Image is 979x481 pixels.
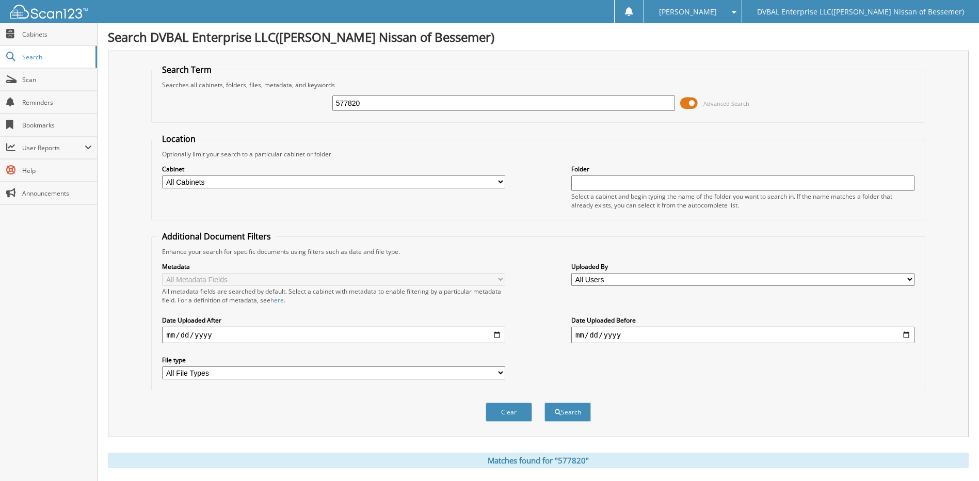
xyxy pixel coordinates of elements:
[22,143,85,152] span: User Reports
[22,75,92,84] span: Scan
[10,5,88,19] img: scan123-logo-white.svg
[22,53,90,61] span: Search
[571,262,914,271] label: Uploaded By
[486,403,532,422] button: Clear
[162,316,505,325] label: Date Uploaded After
[157,247,919,256] div: Enhance your search for specific documents using filters such as date and file type.
[157,133,201,145] legend: Location
[571,192,914,210] div: Select a cabinet and begin typing the name of the folder you want to search in. If the name match...
[108,28,969,45] h1: Search DVBAL Enterprise LLC([PERSON_NAME] Nissan of Bessemer)
[162,287,505,304] div: All metadata fields are searched by default. Select a cabinet with metadata to enable filtering b...
[157,231,276,242] legend: Additional Document Filters
[703,100,749,107] span: Advanced Search
[162,262,505,271] label: Metadata
[157,64,217,75] legend: Search Term
[22,30,92,39] span: Cabinets
[22,121,92,130] span: Bookmarks
[157,150,919,158] div: Optionally limit your search to a particular cabinet or folder
[571,316,914,325] label: Date Uploaded Before
[108,453,969,468] div: Matches found for "577820"
[162,165,505,173] label: Cabinet
[571,327,914,343] input: end
[22,98,92,107] span: Reminders
[162,356,505,364] label: File type
[659,9,717,15] span: [PERSON_NAME]
[270,296,284,304] a: here
[22,189,92,198] span: Announcements
[22,166,92,175] span: Help
[157,81,919,89] div: Searches all cabinets, folders, files, metadata, and keywords
[757,9,964,15] span: DVBAL Enterprise LLC([PERSON_NAME] Nissan of Bessemer)
[571,165,914,173] label: Folder
[162,327,505,343] input: start
[544,403,591,422] button: Search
